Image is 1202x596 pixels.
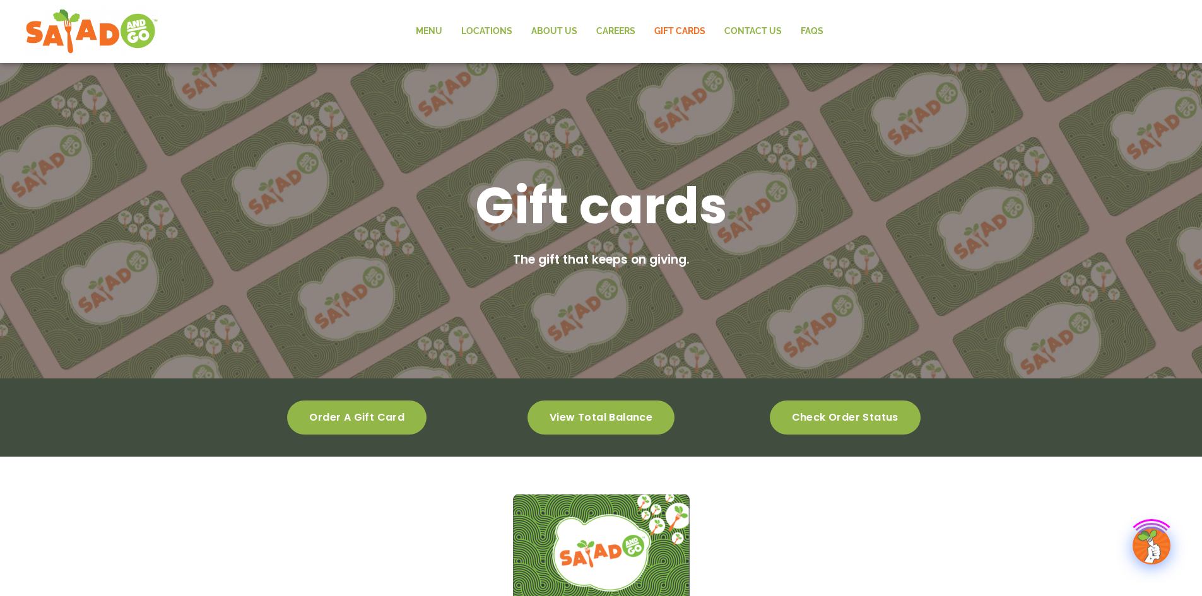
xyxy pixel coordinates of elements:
[550,413,652,422] span: View total balance
[513,251,690,269] h2: The gift that keeps on giving.
[406,17,452,46] a: Menu
[406,17,833,46] nav: Menu
[770,400,921,435] a: Check order status
[645,17,715,46] a: GIFT CARDS
[791,17,833,46] a: FAQs
[527,400,675,435] a: View total balance
[287,400,427,435] a: Order a gift card
[587,17,645,46] a: Careers
[452,17,522,46] a: Locations
[715,17,791,46] a: Contact Us
[309,413,404,422] span: Order a gift card
[25,6,158,57] img: new-SAG-logo-768×292
[475,173,728,238] h1: Gift cards
[792,413,899,422] span: Check order status
[522,17,587,46] a: About Us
